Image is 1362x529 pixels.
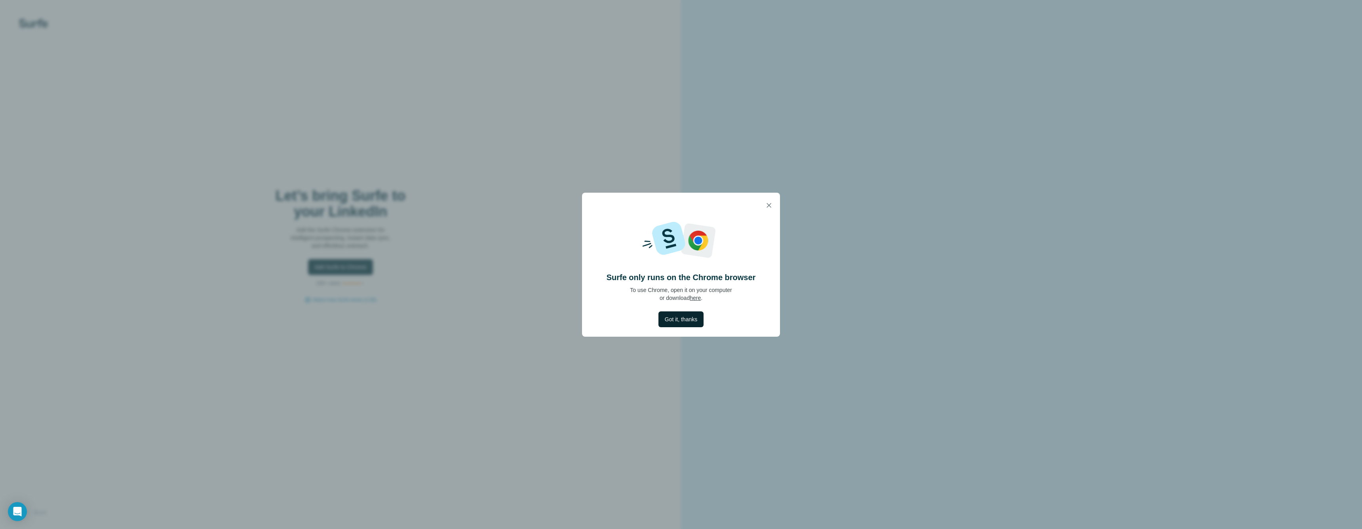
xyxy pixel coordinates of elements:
[658,311,704,327] button: Got it, thanks
[690,295,701,301] a: here
[8,502,27,521] div: Open Intercom Messenger
[607,272,756,283] h4: Surfe only runs on the Chrome browser
[631,218,731,262] img: Surfe and Google logos
[665,315,697,323] span: Got it, thanks
[630,286,732,302] p: To use Chrome, open it on your computer or download .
